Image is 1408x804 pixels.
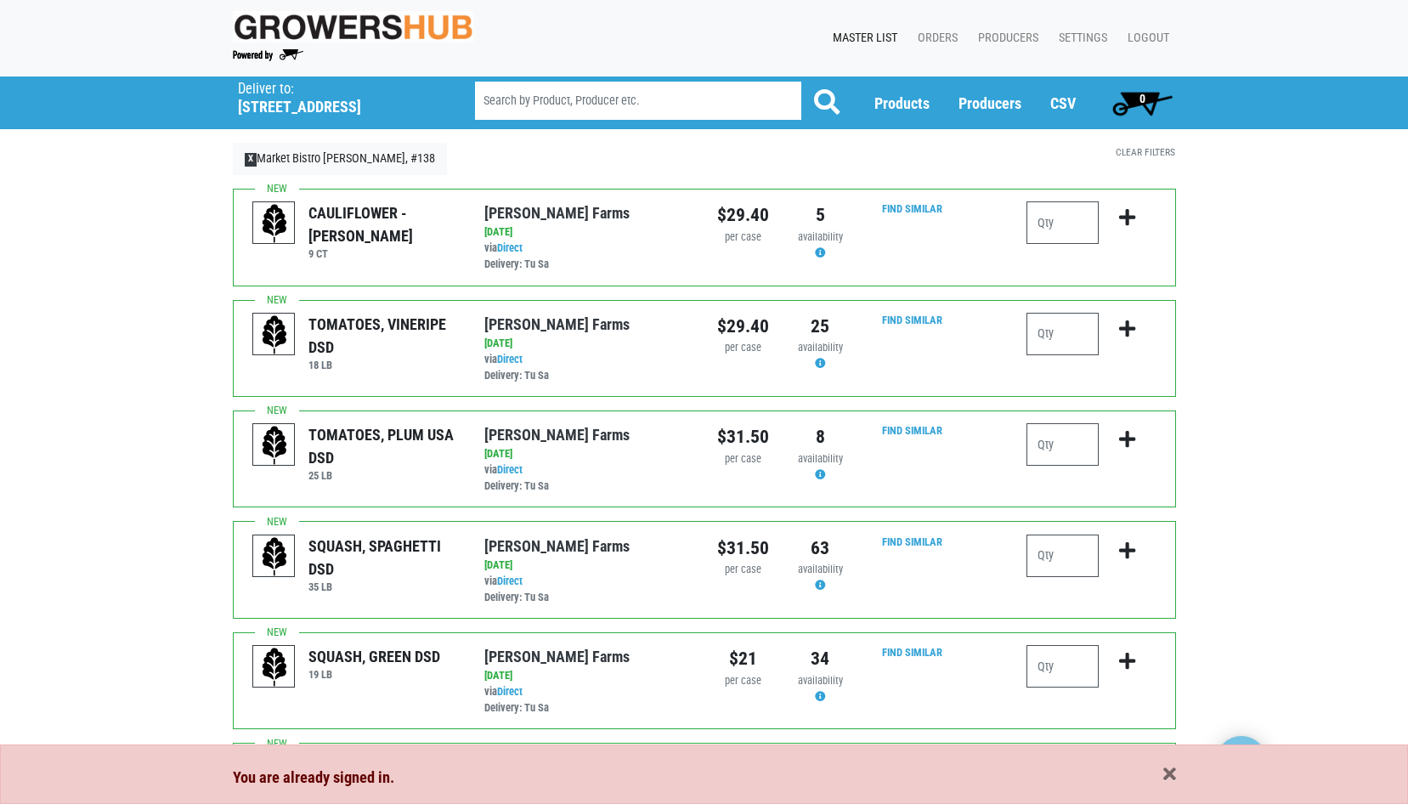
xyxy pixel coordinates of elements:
span: availability [798,674,843,687]
a: Producers [958,94,1021,112]
div: per case [717,340,769,356]
a: Clear Filters [1116,146,1175,158]
h5: [STREET_ADDRESS] [238,98,432,116]
div: via [484,462,691,495]
a: Find Similar [882,314,942,326]
a: Find Similar [882,646,942,659]
div: Delivery: Tu Sa [484,700,691,716]
div: via [484,241,691,273]
h6: 18 LB [308,359,459,371]
img: placeholder-variety-43d6402dacf2d531de610a020419775a.svg [253,202,296,245]
div: per case [717,451,769,467]
h6: 9 CT [308,247,459,260]
a: Direct [497,575,523,587]
img: Powered by Big Wheelbarrow [233,49,303,61]
h6: 25 LB [308,469,459,482]
input: Qty [1026,313,1099,355]
input: Qty [1026,201,1099,244]
div: SQUASH, GREEN DSD [308,645,440,668]
div: Delivery: Tu Sa [484,368,691,384]
div: Delivery: Tu Sa [484,590,691,606]
h6: 19 LB [308,668,440,681]
a: CSV [1050,94,1076,112]
div: [DATE] [484,446,691,462]
a: Find Similar [882,202,942,215]
h6: 35 LB [308,580,459,593]
a: Products [874,94,930,112]
img: placeholder-variety-43d6402dacf2d531de610a020419775a.svg [253,646,296,688]
a: Find Similar [882,424,942,437]
div: CAULIFLOWER - [PERSON_NAME] [308,201,459,247]
div: per case [717,673,769,689]
div: $31.50 [717,423,769,450]
input: Qty [1026,423,1099,466]
a: 0 [1105,86,1180,120]
span: availability [798,341,843,354]
span: availability [798,230,843,243]
div: 63 [794,535,846,562]
span: Market Bistro Latham, #138 (873 Loudon Rd, Latham, NY 12110, USA) [238,76,444,116]
div: $31.50 [717,535,769,562]
div: 34 [794,645,846,672]
img: placeholder-variety-43d6402dacf2d531de610a020419775a.svg [253,535,296,578]
div: 8 [794,423,846,450]
a: [PERSON_NAME] Farms [484,537,630,555]
span: availability [798,563,843,575]
a: Direct [497,685,523,698]
div: per case [717,229,769,246]
a: Direct [497,463,523,476]
div: SQUASH, SPAGHETTI DSD [308,535,459,580]
a: [PERSON_NAME] Farms [484,204,630,222]
span: 0 [1139,92,1145,105]
a: Direct [497,241,523,254]
a: [PERSON_NAME] Farms [484,648,630,665]
div: TOMATOES, PLUM USA DSD [308,423,459,469]
img: original-fc7597fdc6adbb9d0e2ae620e786d1a2.jpg [233,11,474,42]
a: Direct [497,353,523,365]
div: TOMATOES, VINERIPE DSD [308,313,459,359]
div: [DATE] [484,336,691,352]
span: X [245,153,257,167]
a: Orders [904,22,964,54]
div: $29.40 [717,201,769,229]
input: Qty [1026,535,1099,577]
a: Find Similar [882,535,942,548]
a: [PERSON_NAME] Farms [484,315,630,333]
div: [DATE] [484,668,691,684]
a: XMarket Bistro [PERSON_NAME], #138 [233,143,448,175]
a: Producers [964,22,1045,54]
div: 25 [794,313,846,340]
img: placeholder-variety-43d6402dacf2d531de610a020419775a.svg [253,314,296,356]
div: $29.40 [717,313,769,340]
div: $21 [717,645,769,672]
div: [DATE] [484,558,691,574]
input: Qty [1026,645,1099,688]
div: via [484,352,691,384]
a: Master List [819,22,904,54]
div: You are already signed in. [233,766,1176,790]
p: Deliver to: [238,81,432,98]
input: Search by Product, Producer etc. [475,82,801,120]
div: via [484,684,691,716]
div: Delivery: Tu Sa [484,478,691,495]
a: Settings [1045,22,1114,54]
div: [DATE] [484,224,691,241]
a: [PERSON_NAME] Farms [484,426,630,444]
a: Logout [1114,22,1176,54]
div: 5 [794,201,846,229]
div: per case [717,562,769,578]
div: Delivery: Tu Sa [484,257,691,273]
span: availability [798,452,843,465]
img: placeholder-variety-43d6402dacf2d531de610a020419775a.svg [253,424,296,467]
div: via [484,574,691,606]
